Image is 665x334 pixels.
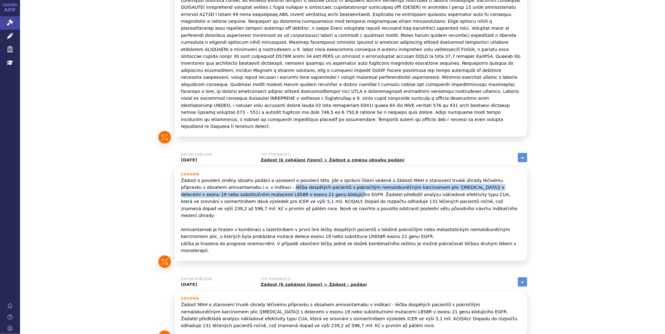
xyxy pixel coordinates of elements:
[181,277,253,281] h3: Datum pořízení
[518,153,527,162] a: zobrazit vše
[518,277,527,287] a: zobrazit vše
[181,282,253,287] p: [DATE]
[181,301,521,329] p: Žádost MAH o stanovení trvalé úhrady léčivému přípravku s obsahem amivantamabu v indikaci - léčba...
[181,173,521,176] h3: Souhrn
[181,177,521,254] p: Žádost o povolení změny obsahu podání a usnesení o povolení této. Jde o správní řízení vedené o ž...
[181,297,521,301] h3: Souhrn
[261,153,405,157] h3: Typ písemnosti
[261,282,367,287] a: Žádost (k zahájení řízení) > Žádost - podání
[181,158,253,163] p: [DATE]
[261,158,405,162] a: Žádost (k zahájení řízení) > Žádost o změnu obsahu podání
[261,277,367,281] h3: Typ písemnosti
[181,153,253,157] h3: Datum pořízení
